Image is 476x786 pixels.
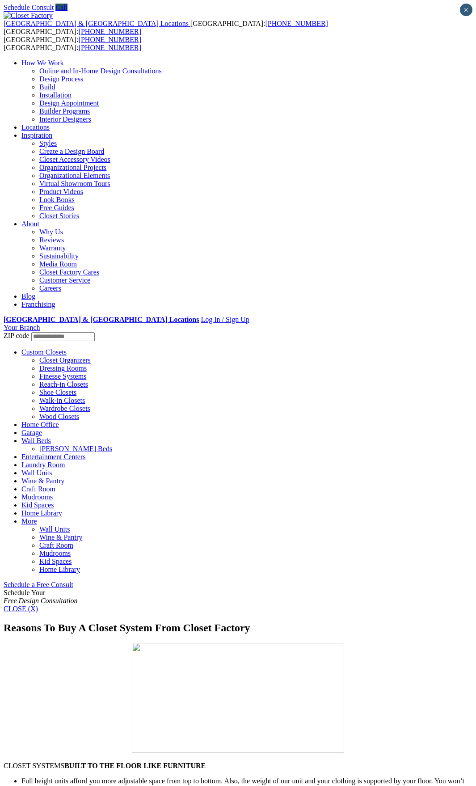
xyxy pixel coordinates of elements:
[39,252,79,260] a: Sustainability
[21,509,62,517] a: Home Library
[21,429,42,436] a: Garage
[79,28,141,35] a: [PHONE_NUMBER]
[31,332,95,341] input: Enter your Zip code
[265,20,328,27] a: [PHONE_NUMBER]
[21,477,64,485] a: Wine & Pantry
[39,380,88,388] a: Reach-in Closets
[39,156,110,163] a: Closet Accessory Videos
[39,397,85,404] a: Walk-in Closets
[39,228,63,236] a: Why Us
[4,581,73,588] a: Schedule a Free Consult (opens a dropdown menu)
[4,762,472,770] p: CLOSET SYSTEMS
[39,139,57,147] a: Styles
[4,4,54,11] a: Schedule Consult
[39,372,86,380] a: Finesse Systems
[39,284,61,292] a: Careers
[39,115,91,123] a: Interior Designers
[39,204,74,211] a: Free Guides
[21,348,67,356] a: Custom Closets
[21,437,51,444] a: Wall Beds
[21,131,52,139] a: Inspiration
[21,292,35,300] a: Blog
[21,453,86,461] a: Entertainment Centers
[39,148,104,155] a: Create a Design Board
[21,220,39,228] a: About
[39,276,90,284] a: Customer Service
[39,107,90,115] a: Builder Programs
[39,389,76,396] a: Shoe Closets
[39,83,55,91] a: Build
[21,461,65,469] a: Laundry Room
[460,4,472,16] button: Close
[39,180,110,187] a: Virtual Showroom Tours
[4,20,328,35] span: [GEOGRAPHIC_DATA]: [GEOGRAPHIC_DATA]:
[21,123,50,131] a: Locations
[21,300,55,308] a: Franchising
[39,172,110,179] a: Organizational Elements
[21,421,59,428] a: Home Office
[39,91,72,99] a: Installation
[39,558,72,565] a: Kid Spaces
[39,356,91,364] a: Closet Organizers
[39,566,80,573] a: Home Library
[39,549,71,557] a: Mudrooms
[64,762,206,769] strong: BUILT TO THE FLOOR LIKE FURNITURE
[39,413,79,420] a: Wood Closets
[39,196,75,203] a: Look Books
[39,164,106,171] a: Organizational Projects
[21,59,64,67] a: How We Work
[4,20,189,27] span: [GEOGRAPHIC_DATA] & [GEOGRAPHIC_DATA] Locations
[4,589,78,604] span: Schedule Your
[39,260,77,268] a: Media Room
[39,99,99,107] a: Design Appointment
[4,597,78,604] em: Free Design Consultation
[4,36,141,51] span: [GEOGRAPHIC_DATA]: [GEOGRAPHIC_DATA]:
[21,485,55,493] a: Craft Room
[79,36,141,43] a: [PHONE_NUMBER]
[39,244,66,252] a: Warranty
[4,12,53,20] img: Closet Factory
[4,20,190,27] a: [GEOGRAPHIC_DATA] & [GEOGRAPHIC_DATA] Locations
[39,405,90,412] a: Wardrobe Closets
[39,364,87,372] a: Dressing Rooms
[39,212,79,220] a: Closet Stories
[39,525,70,533] a: Wall Units
[21,517,37,525] a: More menu text will display only on big screen
[79,44,141,51] a: [PHONE_NUMBER]
[201,316,249,323] a: Log In / Sign Up
[4,605,38,613] a: CLOSE (X)
[21,469,52,477] a: Wall Units
[39,541,73,549] a: Craft Room
[39,188,83,195] a: Product Videos
[39,75,83,83] a: Design Process
[21,501,54,509] a: Kid Spaces
[21,493,53,501] a: Mudrooms
[4,622,472,634] h1: Reasons To Buy A Closet System From Closet Factory
[39,268,99,276] a: Closet Factory Cares
[4,316,199,323] a: [GEOGRAPHIC_DATA] & [GEOGRAPHIC_DATA] Locations
[39,236,64,244] a: Reviews
[132,643,344,753] img: closet-systems
[39,67,162,75] a: Online and In-Home Design Consultations
[55,4,67,11] a: Call
[39,445,112,452] a: [PERSON_NAME] Beds
[4,324,40,331] a: Your Branch
[4,332,29,339] span: ZIP code
[39,533,82,541] a: Wine & Pantry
